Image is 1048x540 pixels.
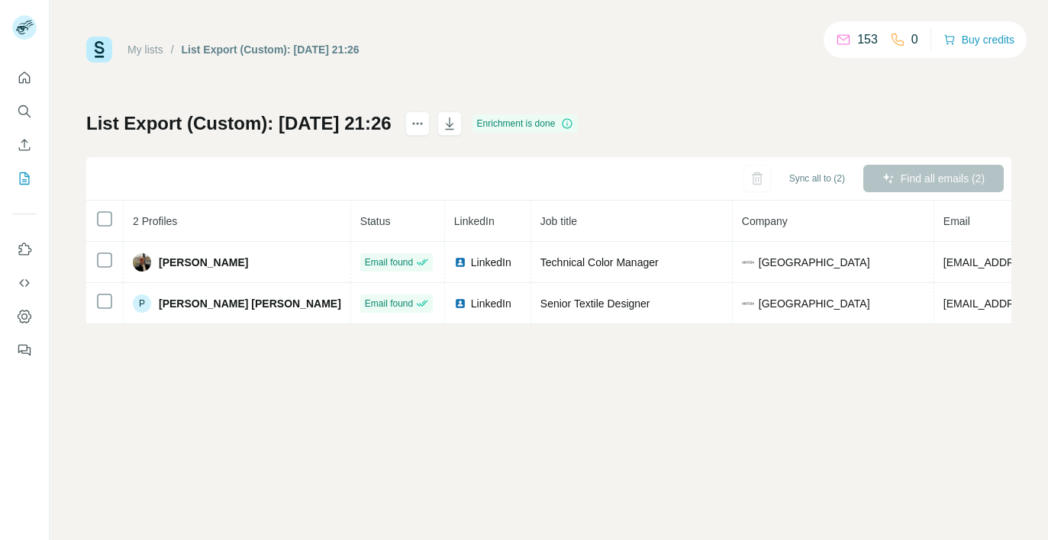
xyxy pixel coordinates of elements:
[759,255,870,270] span: [GEOGRAPHIC_DATA]
[471,296,511,311] span: LinkedIn
[159,296,341,311] span: [PERSON_NAME] [PERSON_NAME]
[133,215,177,227] span: 2 Profiles
[742,215,788,227] span: Company
[360,215,391,227] span: Status
[789,172,845,185] span: Sync all to (2)
[365,297,413,310] span: Email found
[911,31,918,49] p: 0
[86,37,112,63] img: Surfe Logo
[86,111,392,136] h1: List Export (Custom): [DATE] 21:26
[943,215,970,227] span: Email
[454,215,495,227] span: LinkedIn
[454,297,466,310] img: LinkedIn logo
[171,42,174,57] li: /
[779,167,856,190] button: Sync all to (2)
[133,253,151,272] img: Avatar
[12,98,37,125] button: Search
[365,256,413,269] span: Email found
[12,236,37,263] button: Use Surfe on LinkedIn
[540,297,650,310] span: Senior Textile Designer
[540,215,577,227] span: Job title
[12,165,37,192] button: My lists
[182,42,360,57] div: List Export (Custom): [DATE] 21:26
[857,31,878,49] p: 153
[742,297,754,310] img: company-logo
[943,29,1014,50] button: Buy credits
[12,64,37,92] button: Quick start
[742,256,754,268] img: company-logo
[471,255,511,270] span: LinkedIn
[127,43,163,56] a: My lists
[133,294,151,313] div: P
[12,131,37,159] button: Enrich CSV
[472,114,579,133] div: Enrichment is done
[159,255,248,270] span: [PERSON_NAME]
[540,256,659,268] span: Technical Color Manager
[12,303,37,330] button: Dashboard
[405,111,430,136] button: actions
[759,296,870,311] span: [GEOGRAPHIC_DATA]
[12,269,37,297] button: Use Surfe API
[454,256,466,268] img: LinkedIn logo
[12,336,37,364] button: Feedback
